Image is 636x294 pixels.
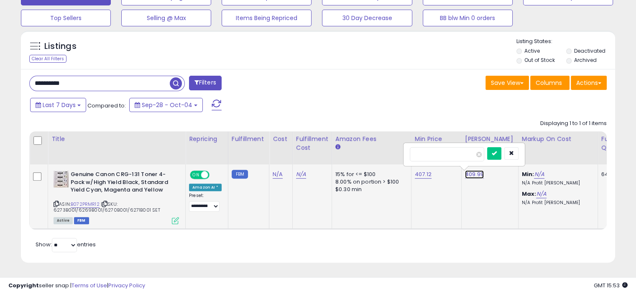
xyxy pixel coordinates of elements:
button: Selling @ Max [121,10,211,26]
span: OFF [208,171,222,179]
h5: Listings [44,41,77,52]
a: N/A [536,190,546,198]
div: Fulfillment Cost [296,135,328,152]
div: Fulfillable Quantity [601,135,630,152]
a: B072PRMR12 [71,201,100,208]
button: Columns [530,76,570,90]
div: Cost [273,135,289,143]
div: Displaying 1 to 1 of 1 items [540,120,607,128]
strong: Copyright [8,281,39,289]
div: Amazon Fees [335,135,408,143]
button: Items Being Repriced [222,10,312,26]
div: 64 [601,171,627,178]
p: Listing States: [516,38,615,46]
button: Sep-28 - Oct-04 [129,98,203,112]
a: Terms of Use [72,281,107,289]
span: Sep-28 - Oct-04 [142,101,192,109]
div: Min Price [415,135,458,143]
span: 2025-10-12 15:53 GMT [594,281,628,289]
b: Genuine Canon CRG-131 Toner 4-Pack w/High Yield Black, Standard Yield Cyan, Magenta and Yellow [71,171,172,196]
span: FBM [74,217,89,224]
div: Repricing [189,135,225,143]
button: Actions [571,76,607,90]
p: N/A Profit [PERSON_NAME] [522,180,591,186]
div: [PERSON_NAME] [465,135,515,143]
div: ASIN: [54,171,179,223]
span: Columns [536,79,562,87]
span: Show: entries [36,240,96,248]
a: N/A [273,170,283,179]
div: Amazon AI * [189,184,222,191]
div: 8.00% on portion > $100 [335,178,405,186]
label: Out of Stock [524,56,555,64]
div: Clear All Filters [29,55,66,63]
div: Markup on Cost [522,135,594,143]
small: Amazon Fees. [335,143,340,151]
img: 519FsRKGSjL._SL40_.jpg [54,171,69,187]
label: Deactivated [574,47,605,54]
div: Preset: [189,193,222,212]
b: Max: [522,190,536,198]
a: Privacy Policy [108,281,145,289]
span: | SKU: 6273B001/6269B001/6270B001/6271B001 SET [54,201,160,213]
button: 30 Day Decrease [322,10,412,26]
div: seller snap | | [8,282,145,290]
div: 15% for <= $100 [335,171,405,178]
a: 409.99 [465,170,484,179]
button: Top Sellers [21,10,111,26]
b: Min: [522,170,534,178]
p: N/A Profit [PERSON_NAME] [522,200,591,206]
div: Fulfillment [232,135,266,143]
span: Last 7 Days [43,101,76,109]
label: Active [524,47,540,54]
button: Filters [189,76,222,90]
span: Compared to: [87,102,126,110]
small: FBM [232,170,248,179]
a: N/A [534,170,544,179]
button: BB blw Min 0 orders [423,10,513,26]
label: Archived [574,56,596,64]
span: ON [191,171,201,179]
button: Save View [485,76,529,90]
a: 407.12 [415,170,432,179]
div: $0.30 min [335,186,405,193]
th: The percentage added to the cost of goods (COGS) that forms the calculator for Min & Max prices. [518,131,598,164]
span: All listings currently available for purchase on Amazon [54,217,73,224]
a: N/A [296,170,306,179]
div: Title [51,135,182,143]
button: Last 7 Days [30,98,86,112]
